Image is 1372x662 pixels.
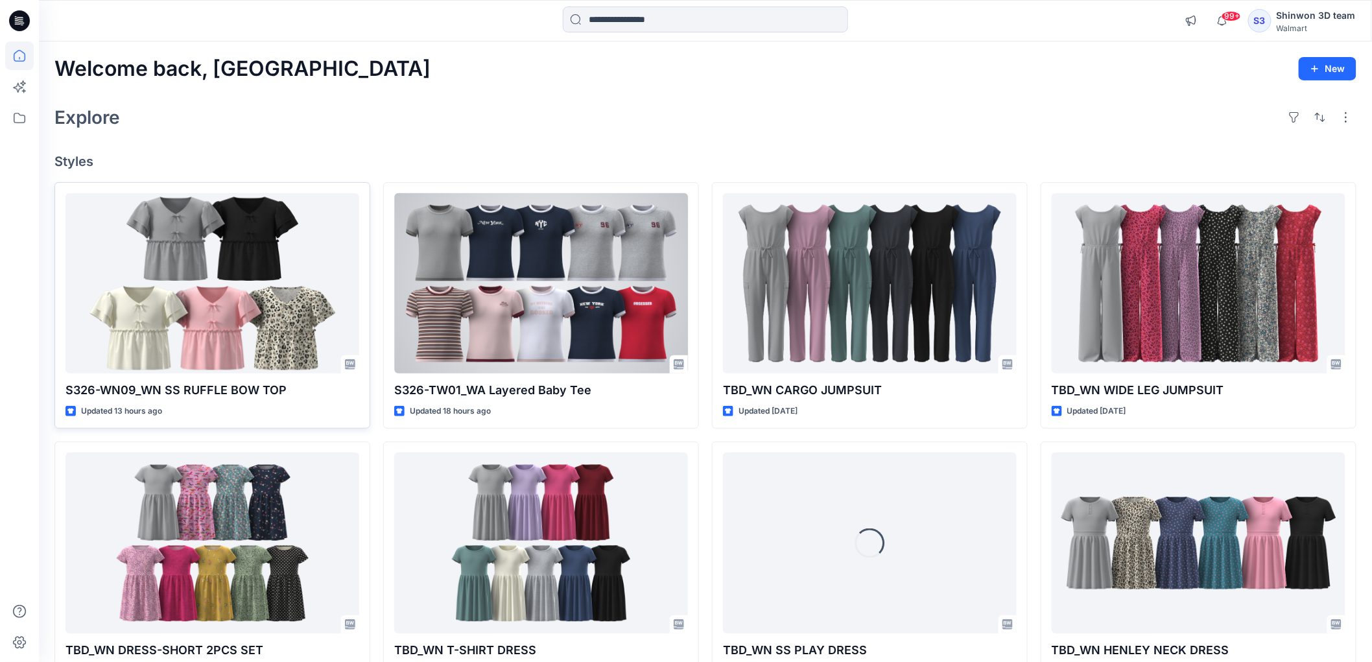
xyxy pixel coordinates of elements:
span: 99+ [1222,11,1241,21]
a: TBD_WN HENLEY NECK DRESS [1052,453,1345,633]
p: TBD_WN WIDE LEG JUMPSUIT [1052,381,1345,399]
p: TBD_WN T-SHIRT DRESS [394,641,688,659]
p: TBD_WN DRESS-SHORT 2PCS SET [65,641,359,659]
a: TBD_WN CARGO JUMPSUIT [723,193,1017,373]
a: TBD_WN DRESS-SHORT 2PCS SET [65,453,359,633]
div: S3 [1248,9,1271,32]
h4: Styles [54,154,1356,169]
p: TBD_WN CARGO JUMPSUIT [723,381,1017,399]
p: S326-WN09_WN SS RUFFLE BOW TOP [65,381,359,399]
a: S326-TW01_WA Layered Baby Tee [394,193,688,373]
div: Shinwon 3D team [1277,8,1356,23]
h2: Welcome back, [GEOGRAPHIC_DATA] [54,57,431,81]
p: TBD_WN SS PLAY DRESS [723,641,1017,659]
p: Updated [DATE] [739,405,798,418]
div: Walmart [1277,23,1356,33]
p: Updated 18 hours ago [410,405,491,418]
p: Updated 13 hours ago [81,405,162,418]
a: TBD_WN WIDE LEG JUMPSUIT [1052,193,1345,373]
button: New [1299,57,1356,80]
p: Updated [DATE] [1067,405,1126,418]
p: TBD_WN HENLEY NECK DRESS [1052,641,1345,659]
a: TBD_WN T-SHIRT DRESS [394,453,688,633]
h2: Explore [54,107,120,128]
a: S326-WN09_WN SS RUFFLE BOW TOP [65,193,359,373]
p: S326-TW01_WA Layered Baby Tee [394,381,688,399]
